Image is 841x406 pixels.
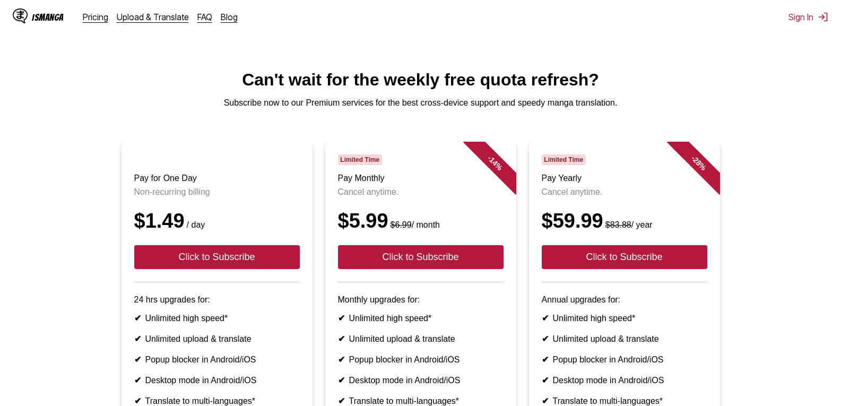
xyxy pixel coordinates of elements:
[542,355,707,365] li: Popup blocker in Android/iOS
[134,355,300,365] li: Popup blocker in Android/iOS
[542,334,707,344] li: Unlimited upload & translate
[338,355,504,365] li: Popup blocker in Android/iOS
[134,174,300,183] h3: Pay for One Day
[32,12,64,22] div: IsManga
[388,220,440,229] small: / month
[338,245,504,269] button: Click to Subscribe
[134,295,300,305] p: 24 hrs upgrades for:
[338,355,345,364] b: ✔
[542,375,707,385] li: Desktop mode in Android/iOS
[542,245,707,269] button: Click to Subscribe
[338,334,345,343] b: ✔
[338,174,504,183] h3: Pay Monthly
[338,295,504,305] p: Monthly upgrades for:
[338,396,345,405] b: ✔
[542,396,707,406] li: Translate to multi-languages*
[134,245,300,269] button: Click to Subscribe
[605,220,631,229] s: $83.88
[338,154,382,165] span: Limited Time
[8,70,833,90] h1: Can't wait for the weekly free quota refresh?
[542,187,707,197] p: Cancel anytime.
[338,313,504,323] li: Unlimited high speed*
[542,376,549,385] b: ✔
[197,12,212,22] a: FAQ
[338,210,504,232] div: $5.99
[185,220,205,229] small: / day
[134,396,141,405] b: ✔
[542,210,707,232] div: $59.99
[134,334,300,344] li: Unlimited upload & translate
[818,12,828,22] img: Sign out
[542,396,549,405] b: ✔
[13,8,28,23] img: IsManga Logo
[666,131,730,195] div: - 28 %
[221,12,238,22] a: Blog
[134,396,300,406] li: Translate to multi-languages*
[542,334,549,343] b: ✔
[134,187,300,197] p: Non-recurring billing
[134,210,300,232] div: $1.49
[338,187,504,197] p: Cancel anytime.
[542,313,707,323] li: Unlimited high speed*
[117,12,189,22] a: Upload & Translate
[338,375,504,385] li: Desktop mode in Android/iOS
[391,220,412,229] s: $6.99
[134,376,141,385] b: ✔
[134,313,300,323] li: Unlimited high speed*
[338,334,504,344] li: Unlimited upload & translate
[603,220,653,229] small: / year
[542,154,586,165] span: Limited Time
[463,131,526,195] div: - 14 %
[542,314,549,323] b: ✔
[542,174,707,183] h3: Pay Yearly
[134,355,141,364] b: ✔
[338,314,345,323] b: ✔
[542,355,549,364] b: ✔
[13,8,83,25] a: IsManga LogoIsManga
[8,98,833,108] p: Subscribe now to our Premium services for the best cross-device support and speedy manga translat...
[134,334,141,343] b: ✔
[83,12,108,22] a: Pricing
[338,376,345,385] b: ✔
[134,314,141,323] b: ✔
[338,396,504,406] li: Translate to multi-languages*
[134,375,300,385] li: Desktop mode in Android/iOS
[542,295,707,305] p: Annual upgrades for:
[788,12,828,22] button: Sign In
